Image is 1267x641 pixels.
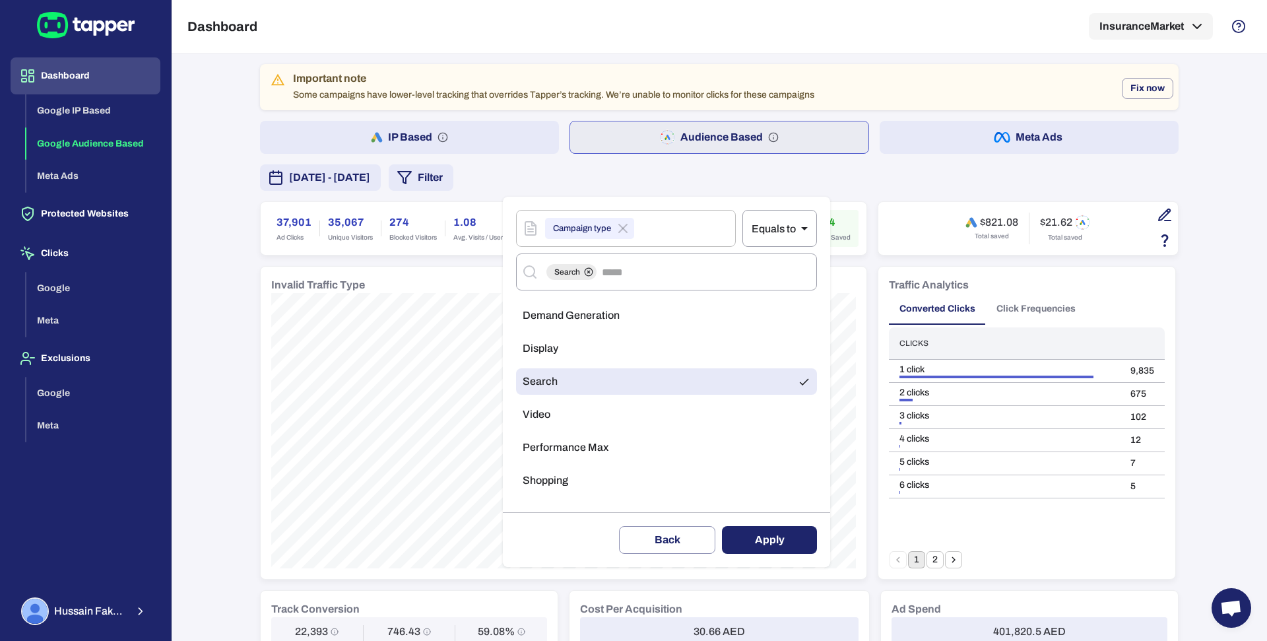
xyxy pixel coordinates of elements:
[523,375,558,388] span: Search
[546,264,597,280] div: Search
[523,408,550,421] span: Video
[523,309,620,322] span: Demand Generation
[545,221,619,236] span: Campaign type
[742,210,817,247] div: Equals to
[619,526,715,554] button: Back
[546,267,588,277] span: Search
[523,441,608,454] span: Performance Max
[523,474,568,487] span: Shopping
[523,342,558,355] span: Display
[722,526,817,554] button: Apply
[545,218,634,239] div: Campaign type
[1212,588,1251,628] div: Open chat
